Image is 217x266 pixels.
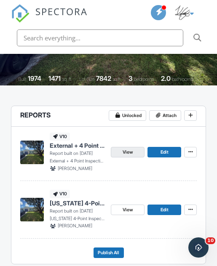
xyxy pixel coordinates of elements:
[175,5,190,20] img: img_2749.jpeg
[17,29,183,46] input: Search everything...
[62,76,72,82] span: sq. ft.
[113,76,121,82] span: sq.ft.
[48,74,61,82] div: 1471
[11,12,88,29] a: SPECTORA
[206,237,215,244] span: 10
[35,4,88,18] span: SPECTORA
[172,76,193,82] span: bathrooms
[134,76,154,82] span: bedrooms
[18,76,27,82] span: Built
[188,237,209,258] iframe: Intercom live chat
[161,74,171,82] div: 2.0
[28,74,41,82] div: 1974
[96,74,111,82] div: 7842
[129,74,133,82] div: 3
[79,76,95,82] span: Lot Size
[11,4,29,23] img: The Best Home Inspection Software - Spectora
